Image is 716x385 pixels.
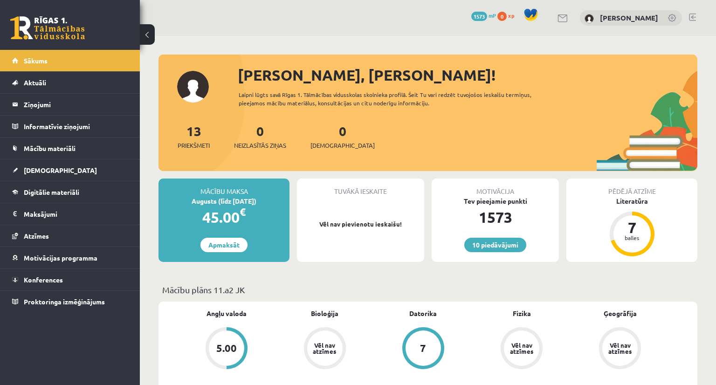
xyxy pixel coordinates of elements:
[24,297,105,306] span: Proktoringa izmēģinājums
[489,12,496,19] span: mP
[473,327,571,371] a: Vēl nav atzīmes
[600,13,658,22] a: [PERSON_NAME]
[178,141,210,150] span: Priekšmeti
[24,56,48,65] span: Sākums
[12,50,128,71] a: Sākums
[432,179,559,196] div: Motivācija
[12,225,128,247] a: Atzīmes
[302,220,420,229] p: Vēl nav pievienotu ieskaišu!
[604,309,637,318] a: Ģeogrāfija
[310,123,375,150] a: 0[DEMOGRAPHIC_DATA]
[618,220,646,235] div: 7
[275,327,374,371] a: Vēl nav atzīmes
[177,327,275,371] a: 5.00
[158,179,289,196] div: Mācību maksa
[234,123,286,150] a: 0Neizlasītās ziņas
[497,12,507,21] span: 0
[238,64,697,86] div: [PERSON_NAME], [PERSON_NAME]!
[618,235,646,241] div: balles
[24,203,128,225] legend: Maksājumi
[24,116,128,137] legend: Informatīvie ziņojumi
[12,72,128,93] a: Aktuāli
[158,196,289,206] div: Augusts (līdz [DATE])
[12,116,128,137] a: Informatīvie ziņojumi
[12,203,128,225] a: Maksājumi
[12,269,128,290] a: Konferences
[432,196,559,206] div: Tev pieejamie punkti
[497,12,519,19] a: 0 xp
[24,144,76,152] span: Mācību materiāli
[566,196,697,206] div: Literatūra
[24,78,46,87] span: Aktuāli
[234,141,286,150] span: Neizlasītās ziņas
[566,196,697,258] a: Literatūra 7 balles
[24,254,97,262] span: Motivācijas programma
[207,309,247,318] a: Angļu valoda
[24,275,63,284] span: Konferences
[240,205,246,219] span: €
[12,291,128,312] a: Proktoringa izmēģinājums
[24,166,97,174] span: [DEMOGRAPHIC_DATA]
[513,309,531,318] a: Fizika
[12,137,128,159] a: Mācību materiāli
[12,247,128,268] a: Motivācijas programma
[310,141,375,150] span: [DEMOGRAPHIC_DATA]
[471,12,496,19] a: 1573 mP
[24,232,49,240] span: Atzīmes
[571,327,669,371] a: Vēl nav atzīmes
[10,16,85,40] a: Rīgas 1. Tālmācības vidusskola
[162,283,694,296] p: Mācību plāns 11.a2 JK
[464,238,526,252] a: 10 piedāvājumi
[200,238,248,252] a: Apmaksāt
[607,342,633,354] div: Vēl nav atzīmes
[508,12,514,19] span: xp
[12,94,128,115] a: Ziņojumi
[409,309,437,318] a: Datorika
[312,342,338,354] div: Vēl nav atzīmes
[158,206,289,228] div: 45.00
[566,179,697,196] div: Pēdējā atzīme
[239,90,562,107] div: Laipni lūgts savā Rīgas 1. Tālmācības vidusskolas skolnieka profilā. Šeit Tu vari redzēt tuvojošo...
[12,181,128,203] a: Digitālie materiāli
[24,94,128,115] legend: Ziņojumi
[24,188,79,196] span: Digitālie materiāli
[420,343,426,353] div: 7
[432,206,559,228] div: 1573
[509,342,535,354] div: Vēl nav atzīmes
[471,12,487,21] span: 1573
[585,14,594,23] img: Daniels Salmiņš
[178,123,210,150] a: 13Priekšmeti
[374,327,472,371] a: 7
[216,343,237,353] div: 5.00
[311,309,338,318] a: Bioloģija
[12,159,128,181] a: [DEMOGRAPHIC_DATA]
[297,179,424,196] div: Tuvākā ieskaite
